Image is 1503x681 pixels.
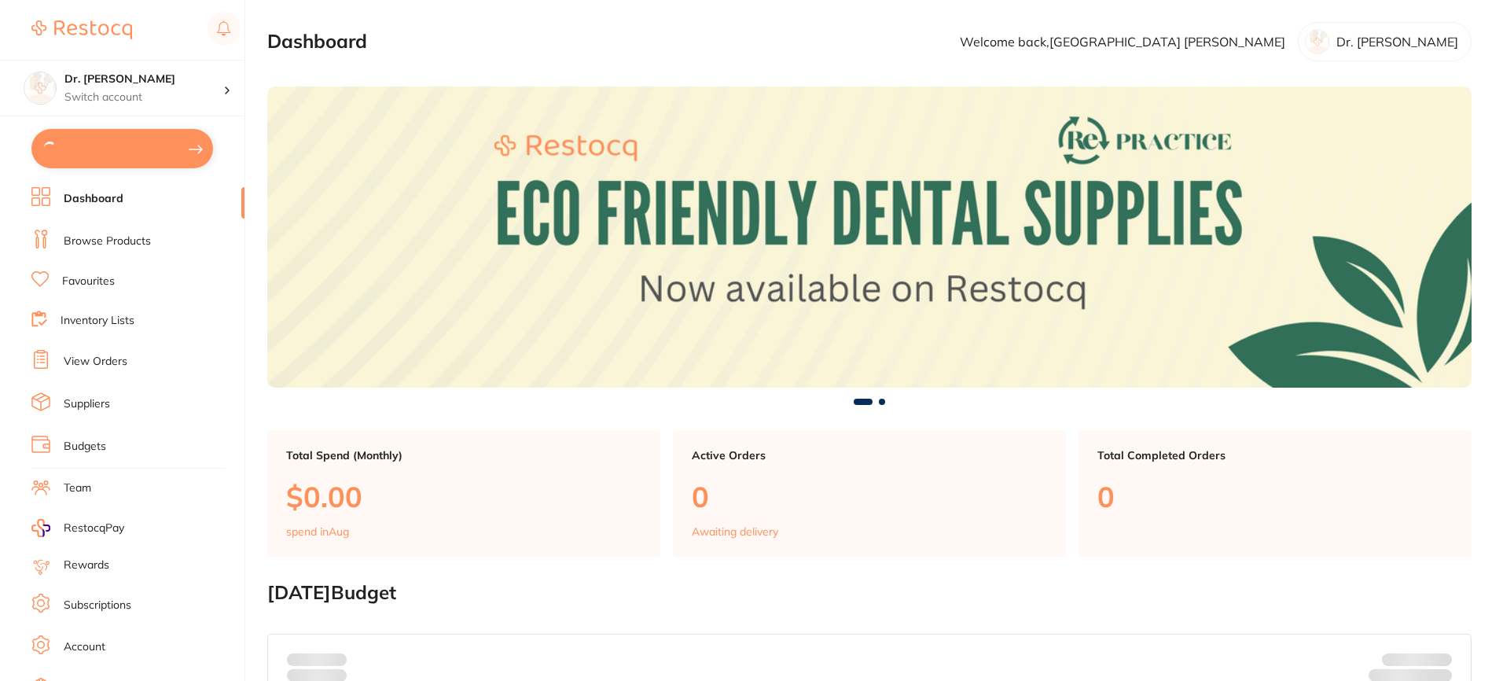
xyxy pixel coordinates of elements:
strong: $0.00 [319,653,347,667]
h2: Dashboard [267,31,367,53]
a: Team [64,480,91,496]
p: Active Orders [692,449,1047,462]
p: 0 [1097,480,1453,513]
a: Budgets [64,439,106,455]
h4: Dr. Kim Carr [64,72,223,87]
a: Total Completed Orders0 [1079,430,1472,558]
a: Browse Products [64,234,151,249]
p: Awaiting delivery [692,525,778,538]
p: Welcome back, [GEOGRAPHIC_DATA] [PERSON_NAME] [960,35,1285,49]
img: Dr. Kim Carr [24,72,56,104]
p: Dr. [PERSON_NAME] [1336,35,1458,49]
a: View Orders [64,354,127,370]
p: 0 [692,480,1047,513]
h2: [DATE] Budget [267,582,1472,604]
img: Restocq Logo [31,20,132,39]
a: Inventory Lists [61,313,134,329]
p: Total Spend (Monthly) [286,449,641,462]
p: $0.00 [286,480,641,513]
p: Switch account [64,90,223,105]
a: Subscriptions [64,598,131,613]
a: Restocq Logo [31,12,132,48]
p: Budget: [1382,653,1452,666]
img: RestocqPay [31,519,50,537]
strong: $NaN [1421,653,1452,667]
a: Rewards [64,558,109,573]
a: Active Orders0Awaiting delivery [673,430,1066,558]
a: Suppliers [64,396,110,412]
img: Dashboard [267,87,1472,388]
span: RestocqPay [64,521,124,536]
a: Dashboard [64,191,123,207]
p: Spent: [287,653,347,666]
p: Total Completed Orders [1097,449,1453,462]
p: spend in Aug [286,525,349,538]
a: RestocqPay [31,519,124,537]
a: Favourites [62,274,115,289]
a: Account [64,639,105,655]
a: Total Spend (Monthly)$0.00spend inAug [267,430,660,558]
